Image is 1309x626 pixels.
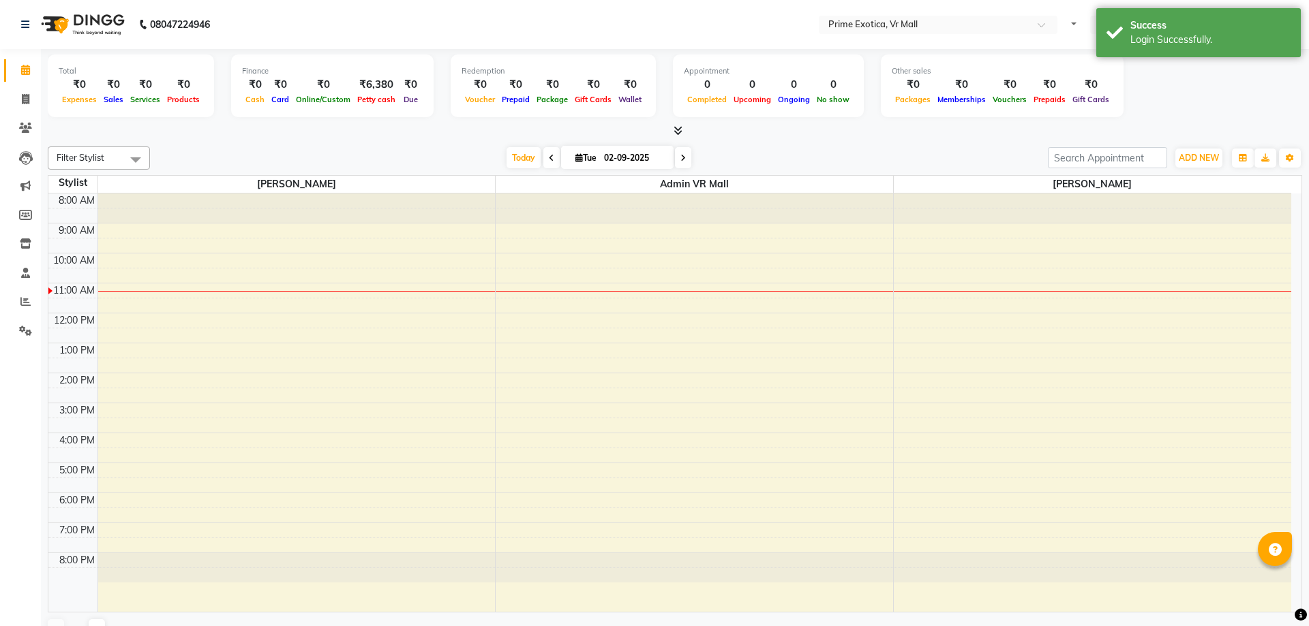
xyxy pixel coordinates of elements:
[600,148,668,168] input: 2025-09-02
[462,65,645,77] div: Redemption
[57,463,97,478] div: 5:00 PM
[533,77,571,93] div: ₹0
[292,77,354,93] div: ₹0
[56,193,97,208] div: 8:00 AM
[507,147,541,168] span: Today
[57,343,97,358] div: 1:00 PM
[399,77,423,93] div: ₹0
[462,77,498,93] div: ₹0
[48,176,97,190] div: Stylist
[774,77,813,93] div: 0
[1048,147,1167,168] input: Search Appointment
[98,176,496,193] span: [PERSON_NAME]
[57,433,97,448] div: 4:00 PM
[35,5,128,44] img: logo
[934,77,989,93] div: ₹0
[59,65,203,77] div: Total
[57,493,97,507] div: 6:00 PM
[51,313,97,328] div: 12:00 PM
[100,77,127,93] div: ₹0
[127,77,164,93] div: ₹0
[1069,95,1113,104] span: Gift Cards
[571,77,615,93] div: ₹0
[57,403,97,418] div: 3:00 PM
[1179,153,1219,163] span: ADD NEW
[571,95,615,104] span: Gift Cards
[892,77,934,93] div: ₹0
[892,65,1113,77] div: Other sales
[354,95,399,104] span: Petty cash
[462,95,498,104] span: Voucher
[59,95,100,104] span: Expenses
[242,77,268,93] div: ₹0
[813,95,853,104] span: No show
[730,95,774,104] span: Upcoming
[684,77,730,93] div: 0
[892,95,934,104] span: Packages
[1130,33,1291,47] div: Login Successfully.
[242,95,268,104] span: Cash
[1069,77,1113,93] div: ₹0
[57,152,104,163] span: Filter Stylist
[50,283,97,298] div: 11:00 AM
[164,95,203,104] span: Products
[684,95,730,104] span: Completed
[572,153,600,163] span: Tue
[57,373,97,388] div: 2:00 PM
[57,523,97,537] div: 7:00 PM
[400,95,421,104] span: Due
[57,553,97,567] div: 8:00 PM
[533,95,571,104] span: Package
[894,176,1291,193] span: [PERSON_NAME]
[268,77,292,93] div: ₹0
[989,77,1030,93] div: ₹0
[1030,77,1069,93] div: ₹0
[127,95,164,104] span: Services
[498,95,533,104] span: Prepaid
[268,95,292,104] span: Card
[615,77,645,93] div: ₹0
[730,77,774,93] div: 0
[292,95,354,104] span: Online/Custom
[1175,148,1222,168] button: ADD NEW
[164,77,203,93] div: ₹0
[615,95,645,104] span: Wallet
[774,95,813,104] span: Ongoing
[496,176,893,193] span: Admin VR Mall
[989,95,1030,104] span: Vouchers
[59,77,100,93] div: ₹0
[56,223,97,238] div: 9:00 AM
[498,77,533,93] div: ₹0
[684,65,853,77] div: Appointment
[150,5,210,44] b: 08047224946
[1130,18,1291,33] div: Success
[934,95,989,104] span: Memberships
[354,77,399,93] div: ₹6,380
[100,95,127,104] span: Sales
[50,253,97,268] div: 10:00 AM
[813,77,853,93] div: 0
[242,65,423,77] div: Finance
[1030,95,1069,104] span: Prepaids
